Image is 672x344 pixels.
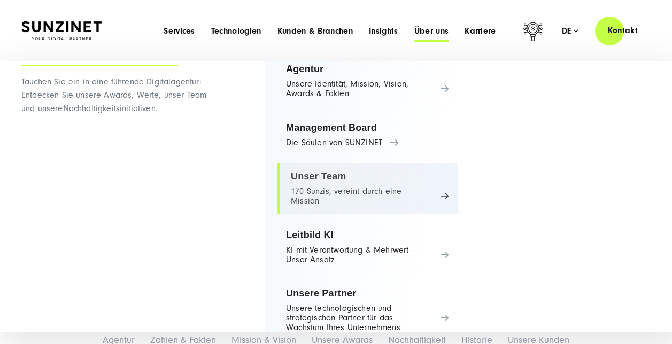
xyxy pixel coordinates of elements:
[277,115,458,155] a: Management Board Die Säulen von SUNZINET
[414,26,449,36] a: Über uns
[21,77,206,113] span: Tauchen Sie ein in eine führende Digitalagentur: Entdecken Sie unsere Awards, Werte, unser Team u...
[277,26,353,36] a: Kunden & Branchen
[465,26,496,36] a: Karriere
[595,15,651,46] a: Kontakt
[211,26,261,36] a: Technologien
[562,26,579,36] div: de
[277,56,458,106] a: Agentur Unsere Identität, Mission, Vision, Awards & Fakten
[277,280,458,340] a: Unsere Partner Unsere technologischen und strategischen Partner für das Wachstum Ihres Unternehmens
[277,222,458,272] a: Leitbild KI KI mit Verantwortung & Mehrwert – Unser Ansatz
[369,26,398,36] a: Insights
[21,21,102,40] img: SUNZINET Full Service Digital Agentur
[164,26,195,36] a: Services
[277,163,458,214] a: Unser Team 170 Sunzis, vereint durch eine Mission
